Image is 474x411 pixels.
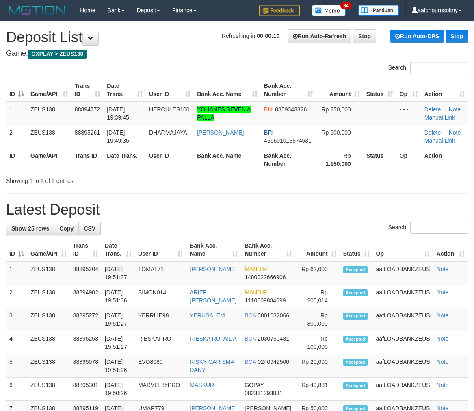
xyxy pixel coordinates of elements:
[6,29,468,46] h1: Deposit List
[353,29,376,43] a: Stop
[373,261,433,285] td: aafLOADBANKZEUS
[6,378,27,401] td: 6
[135,354,186,378] td: EVO8080
[424,137,455,144] a: Manual Link
[135,378,186,401] td: MARVEL85PRO
[71,148,104,171] th: Trans ID
[104,148,146,171] th: Date Trans.
[257,33,279,39] strong: 00:00:10
[6,285,27,308] td: 2
[6,125,27,148] td: 2
[149,129,187,136] span: DHARMAJAYA
[424,106,441,113] a: Delete
[258,359,289,365] span: Copy 0240942500 to clipboard
[78,222,101,235] a: CSV
[343,359,368,366] span: Accepted
[75,129,100,136] span: 88895261
[433,238,468,261] th: Action: activate to sort column ascending
[135,261,186,285] td: TOMAT71
[190,382,214,388] a: MASKUR
[135,285,186,308] td: SIMON014
[245,312,256,319] span: BCA
[190,359,234,373] a: RISKY CARISMA DANY
[437,266,449,272] a: Note
[27,102,71,125] td: ZEUS138
[312,5,346,16] img: Button%20Memo.svg
[421,148,468,171] th: Action
[437,335,449,342] a: Note
[102,354,135,378] td: [DATE] 19:51:26
[340,2,351,9] span: 34
[190,266,236,272] a: [PERSON_NAME]
[146,148,194,171] th: User ID
[27,78,71,102] th: Game/API: activate to sort column ascending
[54,222,79,235] a: Copy
[104,78,146,102] th: Date Trans.: activate to sort column ascending
[102,285,135,308] td: [DATE] 19:51:36
[6,261,27,285] td: 1
[295,308,340,331] td: Rp 300,000
[6,331,27,354] td: 4
[437,359,449,365] a: Note
[261,78,316,102] th: Bank Acc. Number: activate to sort column ascending
[245,382,264,388] span: GOPAY
[102,238,135,261] th: Date Trans.: activate to sort column ascending
[27,261,70,285] td: ZEUS138
[194,148,261,171] th: Bank Acc. Name
[410,62,468,74] input: Search:
[295,261,340,285] td: Rp 62,000
[295,331,340,354] td: Rp 100,000
[275,106,307,113] span: Copy 0359343326 to clipboard
[6,78,27,102] th: ID: activate to sort column descending
[149,106,190,113] span: HERCULES100
[264,129,273,136] span: BRI
[288,29,351,43] a: Run Auto-Refresh
[321,106,351,113] span: Rp 250,000
[437,312,449,319] a: Note
[70,261,102,285] td: 88895204
[316,78,363,102] th: Amount: activate to sort column ascending
[146,78,194,102] th: User ID: activate to sort column ascending
[59,225,74,232] span: Copy
[373,354,433,378] td: aafLOADBANKZEUS
[373,238,433,261] th: Op: activate to sort column ascending
[197,129,244,136] a: [PERSON_NAME]
[190,312,225,319] a: YERUSALEM
[258,312,289,319] span: Copy 3801632066 to clipboard
[245,335,256,342] span: BCA
[343,313,368,320] span: Accepted
[6,50,468,58] h4: Game:
[424,129,441,136] a: Delete
[295,354,340,378] td: Rp 20,000
[190,335,236,342] a: RIESKA RUFAIDA
[70,378,102,401] td: 88895301
[388,62,468,74] label: Search:
[421,78,468,102] th: Action: activate to sort column ascending
[245,274,286,281] span: Copy 1480022666906 to clipboard
[264,106,273,113] span: BNI
[388,222,468,234] label: Search:
[343,336,368,343] span: Accepted
[295,238,340,261] th: Amount: activate to sort column ascending
[102,308,135,331] td: [DATE] 19:51:27
[449,129,461,136] a: Note
[6,174,191,185] div: Showing 1 to 2 of 2 entries
[295,378,340,401] td: Rp 49,831
[71,78,104,102] th: Trans ID: activate to sort column ascending
[6,202,468,218] h1: Latest Deposit
[102,261,135,285] td: [DATE] 19:51:37
[258,335,289,342] span: Copy 2030750481 to clipboard
[261,148,316,171] th: Bank Acc. Number
[424,114,455,121] a: Manual Link
[6,4,68,16] img: MOTION_logo.png
[6,148,27,171] th: ID
[197,106,251,121] a: YOHANES SEVEN A PALLA
[373,331,433,354] td: aafLOADBANKZEUS
[241,238,295,261] th: Bank Acc. Number: activate to sort column ascending
[222,33,279,39] span: Refreshing in:
[27,285,70,308] td: ZEUS138
[70,331,102,354] td: 88895253
[27,148,71,171] th: Game/API
[27,308,70,331] td: ZEUS138
[190,289,236,304] a: ARIEF [PERSON_NAME]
